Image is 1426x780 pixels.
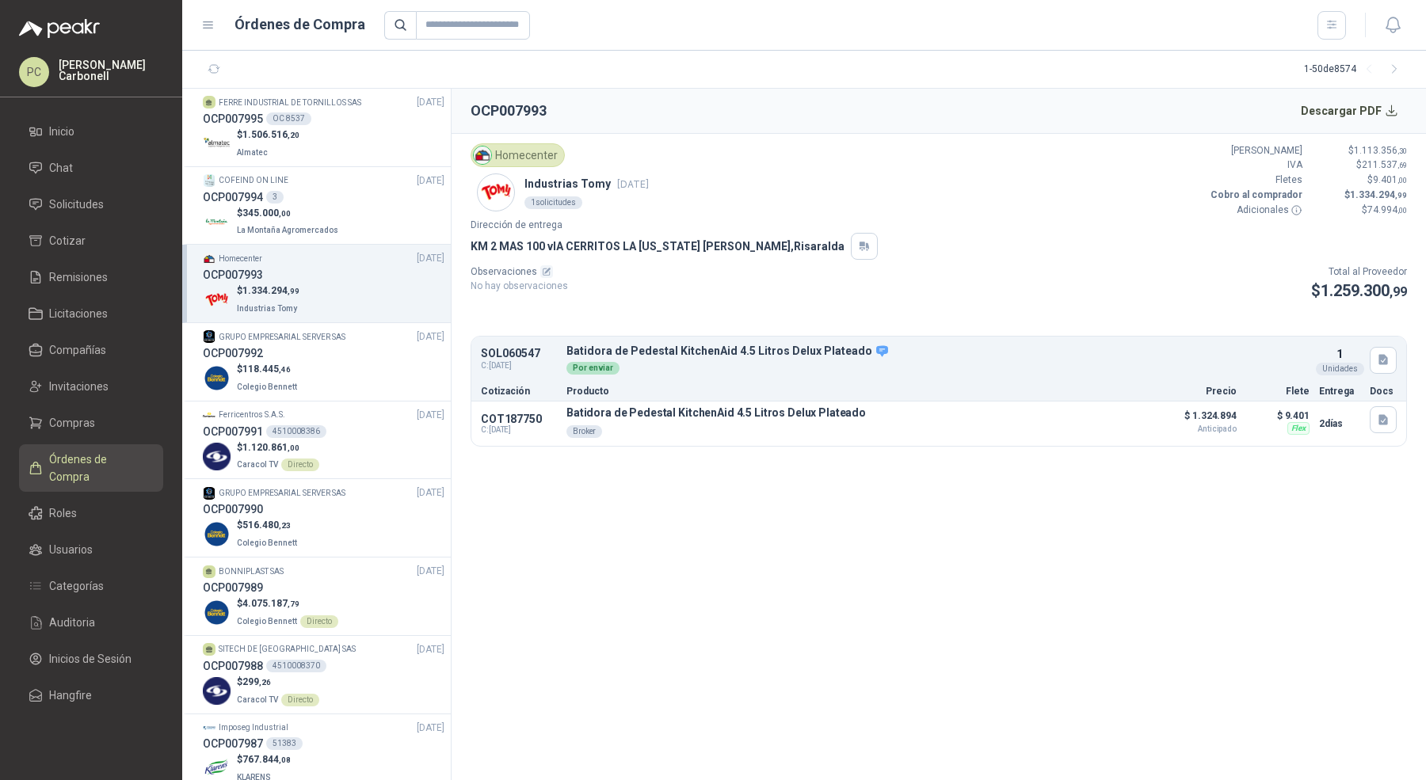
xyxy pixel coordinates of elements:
div: Directo [300,615,338,628]
div: Flex [1287,422,1310,435]
button: Descargar PDF [1292,95,1408,127]
img: Company Logo [203,364,231,392]
a: Company LogoFerricentros S.A.S.[DATE] OCP0079914510008386Company Logo$1.120.861,00Caracol TVDirecto [203,408,444,473]
span: Colegio Bennett [237,538,297,547]
p: No hay observaciones [471,279,568,294]
img: Company Logo [203,409,215,421]
span: Roles [49,504,77,522]
span: Remisiones [49,268,108,286]
span: Anticipado [1157,425,1237,433]
p: $ [237,127,299,143]
p: Adicionales [1207,203,1302,218]
p: $ [237,362,300,377]
p: $ [237,283,300,299]
span: Inicio [49,123,74,140]
p: Homecenter [219,253,262,265]
a: Solicitudes [19,189,163,219]
img: Company Logo [203,174,215,187]
p: FERRE INDUSTRIAL DE TORNILLOS SAS [219,97,361,109]
h1: Órdenes de Compra [234,13,365,36]
p: $ [237,596,338,611]
p: Producto [566,386,1148,396]
p: $ [1311,279,1407,303]
div: 4510008370 [266,660,326,672]
span: [DATE] [417,408,444,423]
span: Compañías [49,341,106,359]
span: Órdenes de Compra [49,451,148,485]
a: BONNIPLAST SAS[DATE] OCP007989Company Logo$4.075.187,79Colegio BennettDirecto [203,564,444,629]
div: Directo [281,458,319,471]
span: [DATE] [417,485,444,500]
a: Company LogoGRUPO EMPRESARIAL SERVER SAS[DATE] OCP007992Company Logo$118.445,46Colegio Bennett [203,329,444,394]
a: Inicio [19,116,163,146]
span: ,46 [279,365,291,374]
p: GRUPO EMPRESARIAL SERVER SAS [219,331,345,344]
p: $ [1312,158,1407,173]
h3: OCP007992 [203,344,263,362]
a: Auditoria [19,607,163,637]
span: 1.113.356 [1354,145,1407,156]
p: Observaciones [471,264,568,280]
a: Company LogoCOFEIND ON LINE[DATE] OCP0079943Company Logo$345.000,00La Montaña Agromercados [203,173,444,238]
a: Órdenes de Compra [19,444,163,492]
p: $ [237,752,291,767]
h3: OCP007990 [203,500,263,518]
p: COT187750 [481,413,557,425]
span: [DATE] [417,721,444,736]
p: SOL060547 [481,348,557,360]
span: Licitaciones [49,305,108,322]
span: [DATE] [617,178,649,190]
p: Docs [1370,386,1397,396]
p: [PERSON_NAME] Carbonell [59,59,163,82]
p: Total al Proveedor [1311,264,1407,280]
p: $ [1312,173,1407,188]
p: $ [237,675,319,690]
div: PC [19,57,49,87]
span: ,99 [1390,284,1407,299]
span: 211.537 [1362,159,1407,170]
span: Categorías [49,577,104,595]
a: Compañías [19,335,163,365]
span: [DATE] [417,95,444,110]
p: 2 días [1319,414,1360,433]
p: $ [237,440,319,455]
p: Batidora de Pedestal KitchenAid 4.5 Litros Delux Plateado [566,344,1310,359]
div: 1 solicitudes [524,196,582,209]
p: COFEIND ON LINE [219,174,288,187]
img: Company Logo [478,174,514,211]
h3: OCP007989 [203,579,263,596]
p: Imposeg Industrial [219,721,288,734]
a: Invitaciones [19,371,163,401]
a: FERRE INDUSTRIAL DE TORNILLOS SAS[DATE] OCP007995OC 8537Company Logo$1.506.516,20Almatec [203,95,444,160]
span: ,26 [259,678,271,687]
img: Company Logo [474,146,491,164]
span: Hangfire [49,687,92,704]
img: Company Logo [203,599,231,626]
p: Dirección de entrega [471,218,1407,233]
div: 51383 [266,737,303,750]
div: 4510008386 [266,425,326,438]
span: C: [DATE] [481,425,557,435]
a: Company LogoHomecenter[DATE] OCP007993Company Logo$1.334.294,99Industrias Tomy [203,251,444,316]
span: ,00 [279,209,291,218]
span: 345.000 [242,207,291,219]
h3: OCP007987 [203,735,263,752]
div: Broker [566,425,602,438]
p: IVA [1207,158,1302,173]
span: Solicitudes [49,196,104,213]
span: Almatec [237,148,268,157]
p: $ 9.401 [1246,406,1310,425]
span: Caracol TV [237,460,278,469]
img: Company Logo [203,487,215,500]
p: Flete [1246,386,1310,396]
h3: OCP007995 [203,110,263,127]
a: Inicios de Sesión [19,644,163,674]
p: Fletes [1207,173,1302,188]
span: 1.506.516 [242,129,299,140]
p: Precio [1157,386,1237,396]
span: ,00 [1397,206,1407,215]
img: Company Logo [203,330,215,343]
img: Company Logo [203,253,215,265]
p: 1 [1336,345,1343,363]
span: [DATE] [417,564,444,579]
